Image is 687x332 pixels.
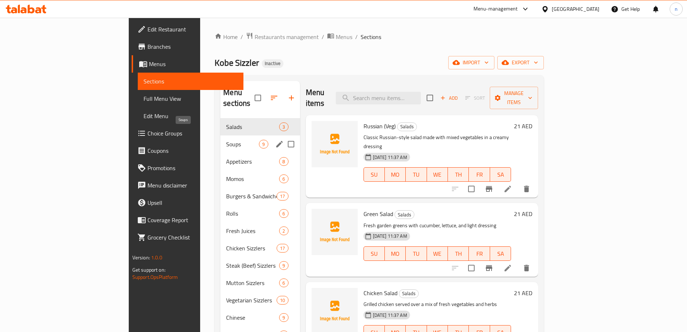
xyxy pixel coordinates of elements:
div: Salads [399,289,419,298]
span: Upsell [147,198,238,207]
a: Edit menu item [503,185,512,193]
span: Soups [226,140,259,148]
span: Select all sections [250,90,265,105]
span: TU [409,249,424,259]
div: Mutton Sizzlers [226,279,279,287]
button: TH [448,167,469,182]
button: Branch-specific-item [480,259,498,277]
a: Full Menu View [138,90,243,107]
div: Inactive [262,59,283,68]
li: / [355,33,358,41]
div: Appetizers8 [220,153,300,170]
span: Choice Groups [147,129,238,138]
h6: 21 AED [514,288,532,298]
span: 17 [277,245,288,252]
span: Menus [336,33,352,41]
nav: breadcrumb [215,32,544,42]
span: MO [388,169,403,180]
div: Mutton Sizzlers6 [220,274,300,292]
button: SA [490,167,511,182]
button: SU [364,246,385,261]
span: WE [430,169,445,180]
div: items [279,157,288,166]
div: items [279,261,288,270]
span: TH [451,169,466,180]
button: edit [274,139,285,150]
span: Sections [144,77,238,86]
button: Branch-specific-item [480,180,498,198]
div: Burgers & Sandwiches [226,192,277,201]
a: Edit menu item [503,264,512,272]
a: Restaurants management [246,32,319,42]
a: Coupons [132,142,243,159]
a: Grocery Checklist [132,229,243,246]
span: Salads [395,211,414,219]
a: Menus [132,55,243,73]
span: Momos [226,174,279,183]
p: Grilled chicken served over a mix of fresh vegetables and herbs [364,300,511,309]
span: 2 [279,228,288,234]
li: / [322,33,324,41]
span: 6 [279,176,288,182]
h2: Menu items [306,87,327,109]
div: items [279,209,288,218]
button: WE [427,246,448,261]
span: Chicken Salad [364,288,397,298]
div: items [279,122,288,131]
a: Menu disclaimer [132,177,243,194]
span: 6 [279,280,288,286]
span: Chicken Sizzlers [226,244,277,253]
a: Edit Restaurant [132,21,243,38]
a: Sections [138,73,243,90]
span: FR [472,169,487,180]
div: Salads [395,210,414,219]
span: Sections [361,33,381,41]
img: Russian (Veg) [312,121,358,167]
span: WE [430,249,445,259]
span: Edit Menu [144,112,238,120]
div: Chicken Sizzlers17 [220,240,300,257]
span: Add item [437,92,461,104]
span: [DATE] 11:37 AM [370,233,410,240]
span: Select to update [464,181,479,197]
button: SU [364,167,385,182]
span: 8 [279,158,288,165]
button: delete [518,259,535,277]
a: Edit Menu [138,107,243,125]
span: Salads [397,122,417,131]
div: Chinese9 [220,309,300,326]
img: Green Salad [312,209,358,255]
span: 10 [277,297,288,304]
button: export [497,56,544,69]
span: MO [388,249,403,259]
div: items [279,174,288,183]
div: Fresh Juices2 [220,222,300,240]
span: Menus [149,60,238,68]
a: Coverage Report [132,211,243,229]
button: FR [469,246,490,261]
span: [DATE] 11:37 AM [370,154,410,161]
button: MO [385,167,406,182]
span: export [503,58,538,67]
div: Soups9edit [220,135,300,153]
span: Sort sections [265,89,283,107]
p: Classic Russian-style salad made with mixed vegetables in a creamy dressing [364,133,511,151]
span: Branches [147,42,238,51]
div: items [259,140,268,148]
span: Edit Restaurant [147,25,238,34]
p: Fresh garden greens with cucumber, lettuce, and light dressing [364,221,511,230]
div: Momos6 [220,170,300,187]
div: items [279,279,288,287]
span: Steak (Beef) Sizzlers [226,261,279,270]
span: Rolls [226,209,279,218]
span: 9 [259,141,268,148]
a: Support.OpsPlatform [132,272,178,282]
button: TU [406,246,427,261]
span: Russian (Veg) [364,121,396,131]
span: Promotions [147,164,238,172]
h6: 21 AED [514,209,532,219]
span: Restaurants management [255,33,319,41]
button: TH [448,246,469,261]
span: Salads [399,289,418,298]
